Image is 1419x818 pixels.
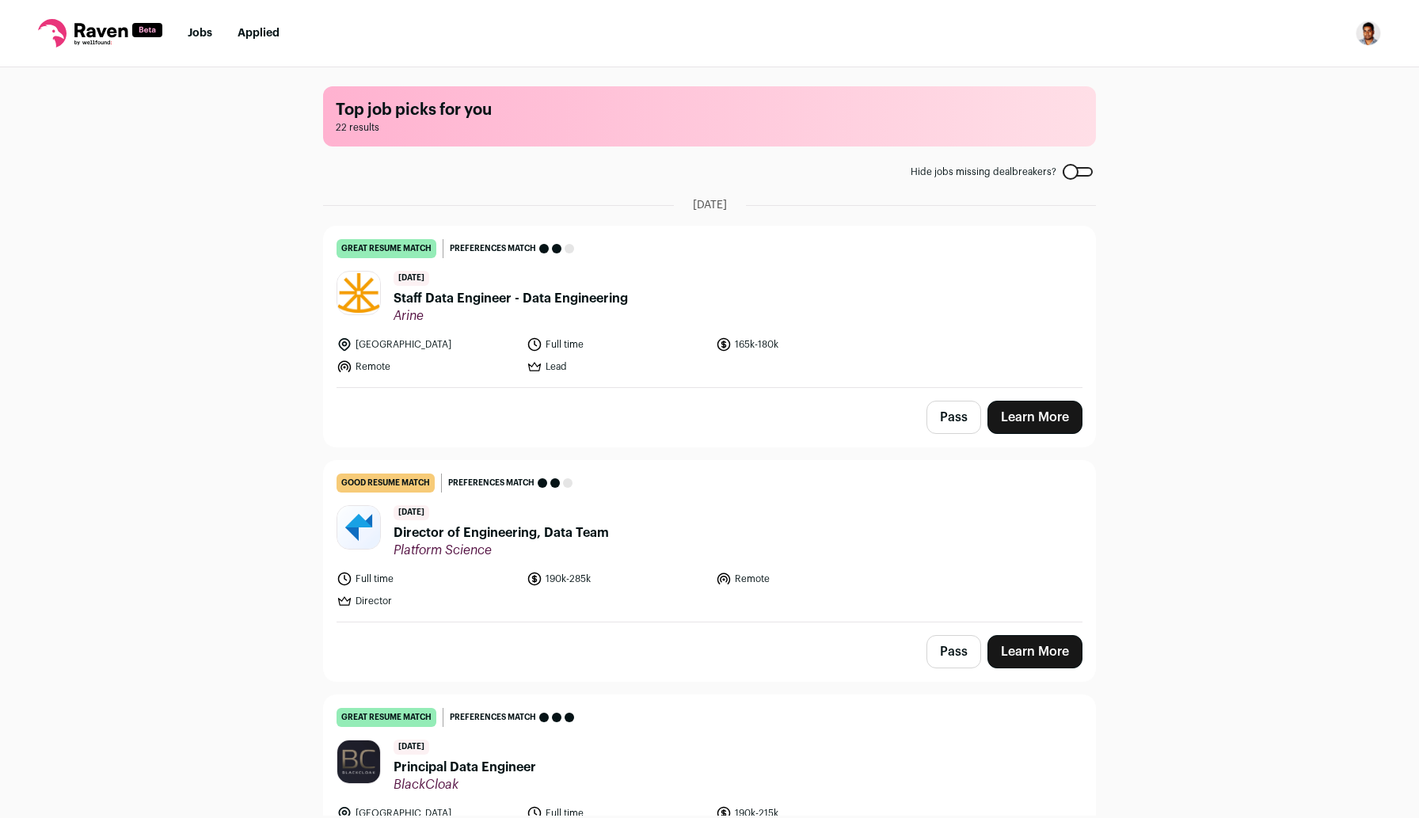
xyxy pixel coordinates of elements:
span: Director of Engineering, Data Team [394,523,609,542]
span: Preferences match [450,710,536,725]
li: Director [337,593,517,609]
a: great resume match Preferences match [DATE] Staff Data Engineer - Data Engineering Arine [GEOGRAP... [324,226,1095,387]
button: Pass [926,635,981,668]
a: Jobs [188,28,212,39]
button: Open dropdown [1356,21,1381,46]
li: [GEOGRAPHIC_DATA] [337,337,517,352]
span: [DATE] [394,740,429,755]
span: Preferences match [450,241,536,257]
h1: Top job picks for you [336,99,1083,121]
li: Remote [716,571,896,587]
div: great resume match [337,239,436,258]
span: Preferences match [448,475,535,491]
img: 11011711-medium_jpg [1356,21,1381,46]
span: Hide jobs missing dealbreakers? [911,166,1056,178]
img: 30f6334ed6e6d1e8156f6796affd3a42c014bf45892c763aca156e77a75340a1.jpg [337,273,380,312]
span: Platform Science [394,542,609,558]
a: Learn More [987,401,1082,434]
span: Staff Data Engineer - Data Engineering [394,289,628,308]
div: great resume match [337,708,436,727]
div: good resume match [337,474,435,493]
li: 165k-180k [716,337,896,352]
span: 22 results [336,121,1083,134]
span: Arine [394,308,628,324]
li: Lead [527,359,707,375]
a: Learn More [987,635,1082,668]
li: Remote [337,359,517,375]
img: 414ee962548d9eff61bb5c654a1182e663abc1b683245f73656471ec99465a4f.jpg [337,740,380,782]
img: cdc95d3b8e576a30629b76d59c513f784c1272ad31f055e67c91f0bbcc1f5447.png [337,506,380,549]
span: Principal Data Engineer [394,758,536,777]
li: 190k-285k [527,571,707,587]
button: Pass [926,401,981,434]
span: BlackCloak [394,777,536,793]
span: [DATE] [394,271,429,286]
span: [DATE] [693,197,727,213]
a: Applied [238,28,280,39]
a: good resume match Preferences match [DATE] Director of Engineering, Data Team Platform Science Fu... [324,461,1095,622]
span: [DATE] [394,505,429,520]
li: Full time [527,337,707,352]
li: Full time [337,571,517,587]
